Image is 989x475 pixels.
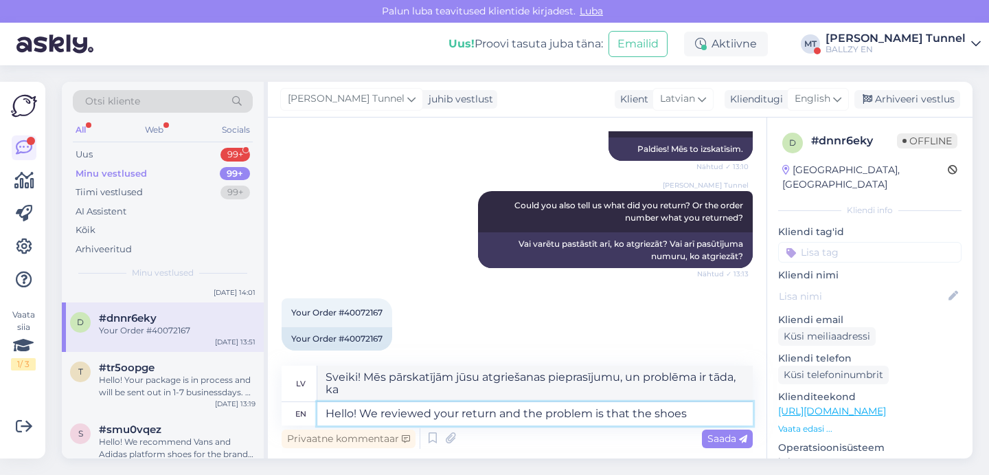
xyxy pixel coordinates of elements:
[514,200,745,223] span: Could you also tell us what did you return? Or the order number what you returned?
[696,162,749,172] span: Nähtud ✓ 13:10
[219,121,253,139] div: Socials
[296,372,306,395] div: lv
[282,327,392,351] div: Your Order #40072167
[286,351,337,362] span: 13:51
[778,441,962,455] p: Operatsioonisüsteem
[707,432,747,445] span: Saada
[789,137,796,148] span: d
[76,167,147,181] div: Minu vestlused
[77,317,84,327] span: d
[725,92,783,107] div: Klienditugi
[11,309,36,371] div: Vaata siia
[854,90,960,109] div: Arhiveeri vestlus
[76,148,93,162] div: Uus
[778,204,962,217] div: Kliendi info
[99,436,255,461] div: Hello! We recommend Vans and Adidas platform shoes for the brands that have a mostly a flat insol...
[220,186,250,199] div: 99+
[897,133,957,148] span: Offline
[76,205,126,219] div: AI Assistent
[73,121,89,139] div: All
[609,31,668,57] button: Emailid
[778,242,962,263] input: Lisa tag
[99,423,161,436] span: #smu0vqez
[576,5,607,17] span: Luba
[778,225,962,239] p: Kliendi tag'id
[76,186,143,199] div: Tiimi vestlused
[826,33,966,44] div: [PERSON_NAME] Tunnel
[220,148,250,162] div: 99+
[295,402,306,426] div: en
[215,337,255,347] div: [DATE] 13:51
[778,268,962,283] p: Kliendi nimi
[778,327,876,346] div: Küsi meiliaadressi
[99,312,157,324] span: #dnnr6eky
[78,366,83,377] span: t
[779,289,946,304] input: Lisa nimi
[801,34,820,54] div: MT
[76,243,132,256] div: Arhiveeritud
[78,428,83,439] span: s
[778,313,962,327] p: Kliendi email
[684,32,768,56] div: Aktiivne
[214,287,255,298] div: [DATE] 14:01
[99,324,255,337] div: Your Order #40072167
[778,366,889,384] div: Küsi telefoninumbrit
[291,307,383,318] span: Your Order #40072167
[778,390,962,404] p: Klienditeekond
[142,121,166,139] div: Web
[697,269,749,279] span: Nähtud ✓ 13:13
[778,455,962,470] p: iPhone OS 18.6.1
[282,430,416,448] div: Privaatne kommentaar
[99,362,155,374] span: #tr5oopge
[76,223,95,237] div: Kõik
[663,180,749,190] span: [PERSON_NAME] Tunnel
[220,167,250,181] div: 99+
[478,232,753,268] div: Vai varētu pastāstīt arī, ko atgriezāt? Vai arī pasūtījuma numuru, ko atgriezāt?
[660,91,695,107] span: Latvian
[317,402,753,426] textarea: Hello! We reviewed your return and the problem is that the shoe
[448,37,475,50] b: Uus!
[99,374,255,399] div: Hello! Your package is in process and will be sent out in 1-7 businessdays. As soon as the packag...
[85,94,140,109] span: Otsi kliente
[423,92,493,107] div: juhib vestlust
[11,93,37,119] img: Askly Logo
[609,137,753,161] div: Paldies! Mēs to izskatīsim.
[11,358,36,371] div: 1 / 3
[288,91,405,107] span: [PERSON_NAME] Tunnel
[615,92,648,107] div: Klient
[778,405,886,417] a: [URL][DOMAIN_NAME]
[778,423,962,435] p: Vaata edasi ...
[778,351,962,366] p: Kliendi telefon
[132,267,194,279] span: Minu vestlused
[317,366,753,401] textarea: Sveiki! Mēs pārskatījām jūsu atgriešanas pieprasījumu, un problēma ir tāda, ka
[215,399,255,409] div: [DATE] 13:19
[826,44,966,55] div: BALLZY EN
[782,163,948,192] div: [GEOGRAPHIC_DATA], [GEOGRAPHIC_DATA]
[826,33,981,55] a: [PERSON_NAME] TunnelBALLZY EN
[795,91,830,107] span: English
[448,36,603,52] div: Proovi tasuta juba täna:
[811,133,897,149] div: # dnnr6eky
